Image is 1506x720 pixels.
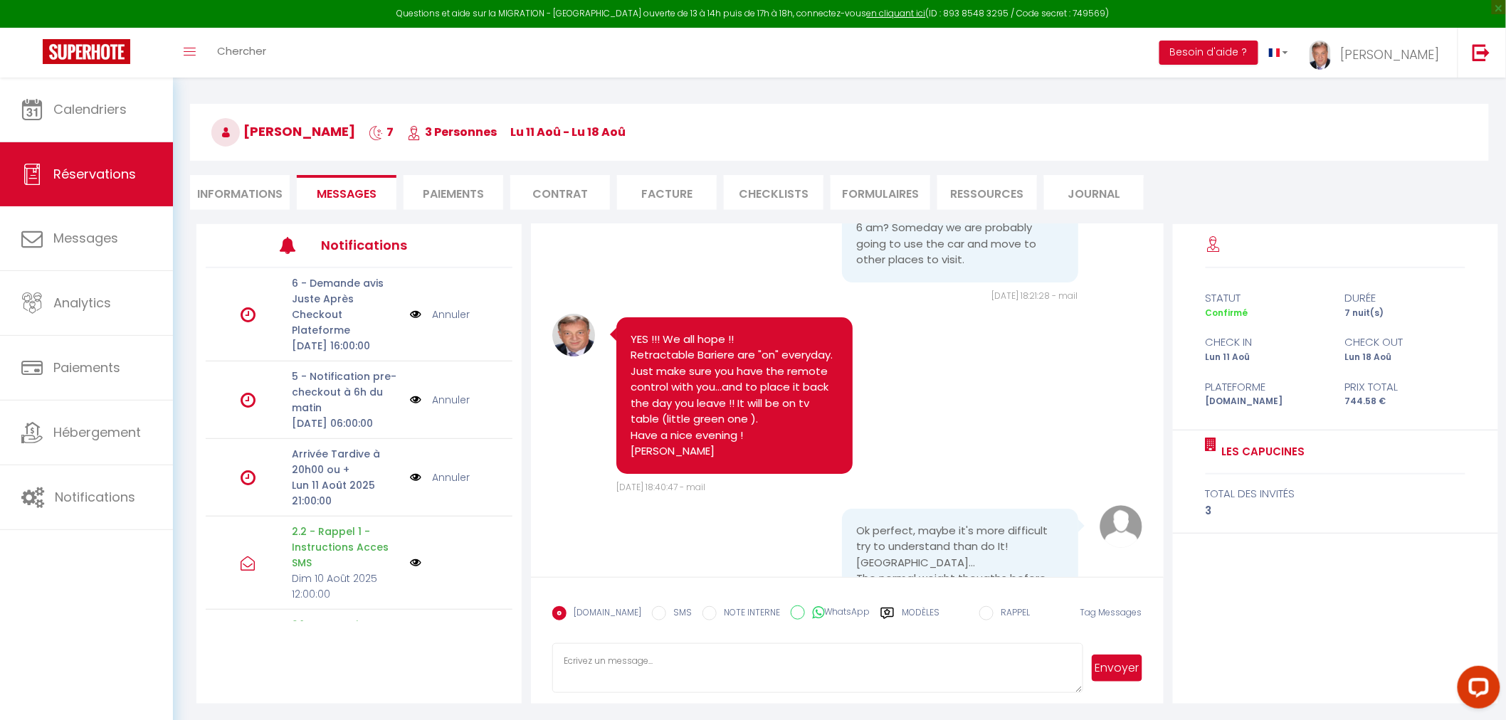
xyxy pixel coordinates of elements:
[432,392,470,408] a: Annuler
[1196,334,1335,351] div: check in
[432,307,470,322] a: Annuler
[292,369,401,415] p: 5 - Notification pre-checkout à 6h du matin
[1206,307,1248,319] span: Confirmé
[1206,485,1466,502] div: total des invités
[404,175,503,210] li: Paiements
[190,175,290,210] li: Informations
[317,186,376,202] span: Messages
[292,338,401,354] p: [DATE] 16:00:00
[1196,351,1335,364] div: Lun 11 Aoû
[1100,505,1142,548] img: avatar.png
[617,175,717,210] li: Facture
[717,606,780,622] label: NOTE INTERNE
[53,229,118,247] span: Messages
[867,7,926,19] a: en cliquant ici
[53,294,111,312] span: Analytics
[1335,290,1475,307] div: durée
[994,606,1030,622] label: RAPPEL
[211,122,355,140] span: [PERSON_NAME]
[410,392,421,408] img: NO IMAGE
[937,175,1037,210] li: Ressources
[53,100,127,118] span: Calendriers
[856,523,1063,603] pre: Ok perfect, maybe it's more difficult try to understand than do It! [GEOGRAPHIC_DATA]... The norm...
[217,43,266,58] span: Chercher
[321,229,449,261] h3: Notifications
[1196,378,1335,396] div: Plateforme
[902,606,939,631] label: Modèles
[1335,334,1475,351] div: check out
[1080,606,1142,618] span: Tag Messages
[407,124,497,140] span: 3 Personnes
[1092,655,1142,682] button: Envoyer
[292,524,401,571] p: 2.2 - Rappel 1 - Instructions Acces SMS
[53,165,136,183] span: Réservations
[292,275,401,338] p: 6 - Demande avis Juste Après Checkout Plateforme
[831,175,930,210] li: FORMULAIRES
[369,124,394,140] span: 7
[1044,175,1144,210] li: Journal
[292,571,401,602] p: Dim 10 Août 2025 12:00:00
[1299,28,1458,78] a: ... [PERSON_NAME]
[1446,660,1506,720] iframe: LiveChat chat widget
[666,606,692,622] label: SMS
[1196,395,1335,408] div: [DOMAIN_NAME]
[53,359,120,376] span: Paiements
[1159,41,1258,65] button: Besoin d'aide ?
[1196,290,1335,307] div: statut
[206,28,277,78] a: Chercher
[1335,307,1475,320] div: 7 nuit(s)
[292,477,401,509] p: Lun 11 Août 2025 21:00:00
[1340,46,1440,63] span: [PERSON_NAME]
[631,332,838,460] pre: YES !!! We all hope !! Retractable Bariere are "on" everyday. Just make sure you have the remote ...
[1310,41,1331,70] img: ...
[724,175,823,210] li: CHECKLISTS
[1335,351,1475,364] div: Lun 18 Aoû
[1217,443,1305,460] a: Les Capucines
[552,314,595,356] img: 16747400506939.JPG
[510,175,610,210] li: Contrat
[410,470,421,485] img: NO IMAGE
[1206,502,1466,519] div: 3
[410,557,421,568] img: NO IMAGE
[510,124,626,140] span: lu 11 Aoû - lu 18 Aoû
[1335,378,1475,396] div: Prix total
[410,307,421,322] img: NO IMAGE
[805,605,870,621] label: WhatsApp
[292,415,401,431] p: [DATE] 06:00:00
[616,481,705,493] span: [DATE] 18:40:47 - mail
[432,470,470,485] a: Annuler
[292,617,401,664] p: 2.1 - Instructions accès à l'arrivée - CAP
[55,488,135,506] span: Notifications
[1335,395,1475,408] div: 744.58 €
[1473,43,1490,61] img: logout
[567,606,641,622] label: [DOMAIN_NAME]
[292,446,401,477] p: Arrivée Tardive à 20h00 ou +
[43,39,130,64] img: Super Booking
[991,290,1078,302] span: [DATE] 18:21:28 - mail
[53,423,141,441] span: Hébergement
